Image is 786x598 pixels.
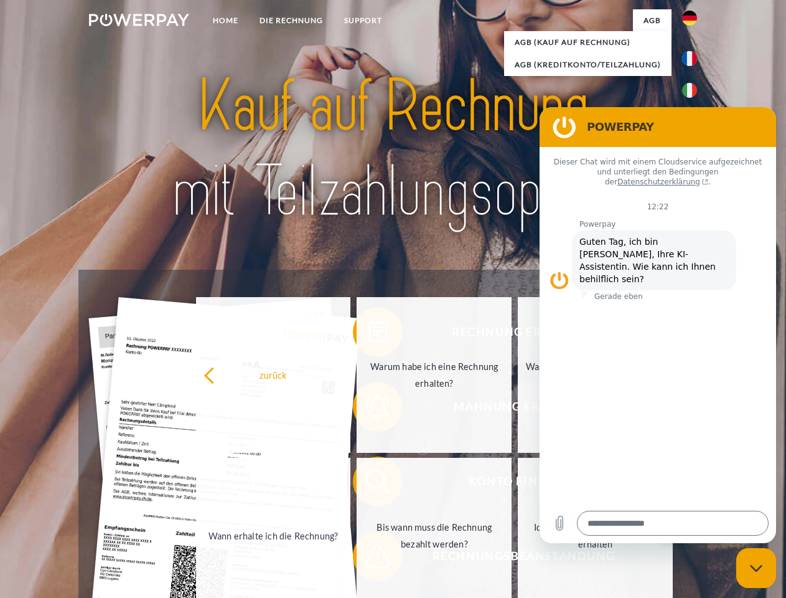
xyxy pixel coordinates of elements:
[204,527,344,544] div: Wann erhalte ich die Rechnung?
[736,548,776,588] iframe: Schaltfläche zum Öffnen des Messaging-Fensters; Konversation läuft
[119,60,667,239] img: title-powerpay_de.svg
[682,11,697,26] img: de
[518,297,673,453] a: Was habe ich noch offen, ist meine Zahlung eingegangen?
[334,9,393,32] a: SUPPORT
[682,51,697,66] img: fr
[525,358,665,392] div: Was habe ich noch offen, ist meine Zahlung eingegangen?
[682,83,697,98] img: it
[204,366,344,383] div: zurück
[364,358,504,392] div: Warum habe ich eine Rechnung erhalten?
[89,14,189,26] img: logo-powerpay-white.svg
[202,9,249,32] a: Home
[504,54,671,76] a: AGB (Kreditkonto/Teilzahlung)
[249,9,334,32] a: DIE RECHNUNG
[525,519,665,553] div: Ich habe nur eine Teillieferung erhalten
[540,107,776,543] iframe: Messaging-Fenster
[364,519,504,553] div: Bis wann muss die Rechnung bezahlt werden?
[633,9,671,32] a: agb
[504,31,671,54] a: AGB (Kauf auf Rechnung)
